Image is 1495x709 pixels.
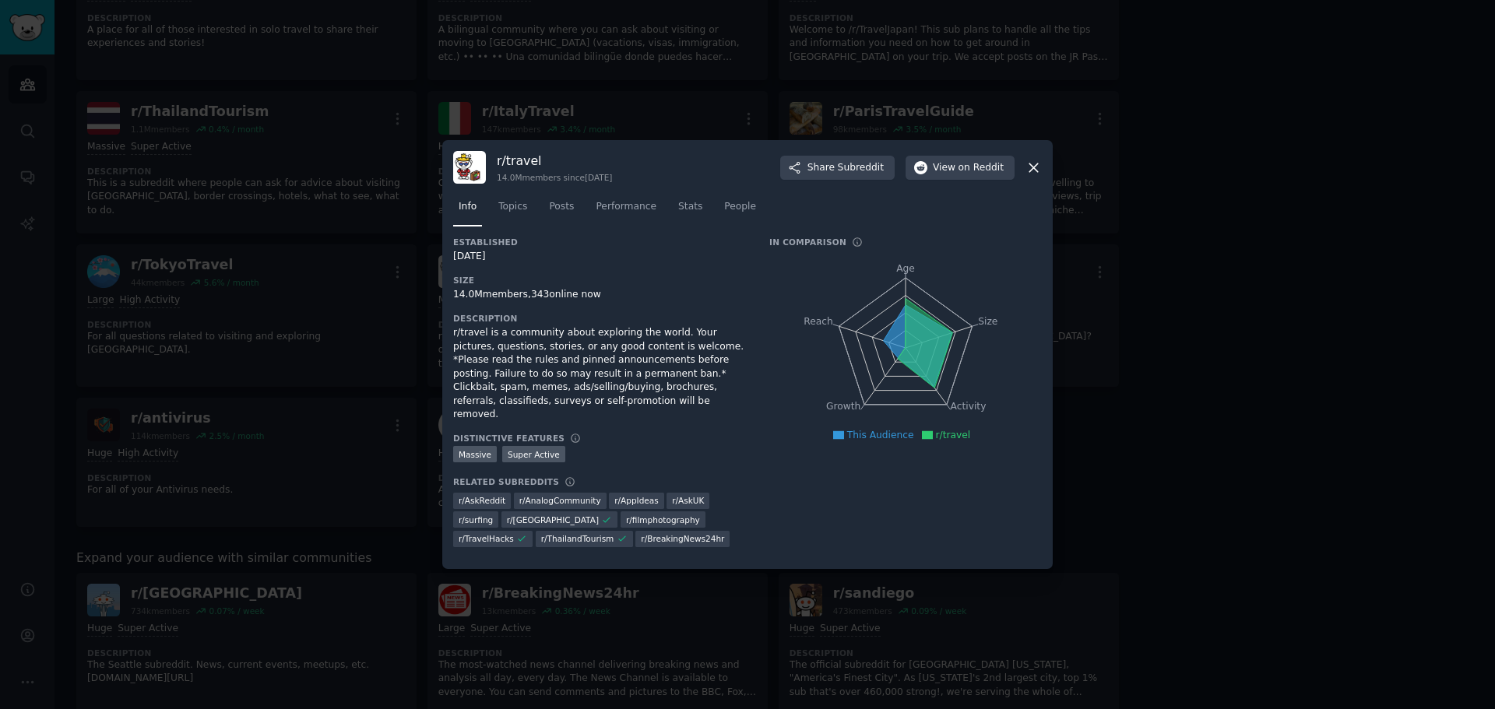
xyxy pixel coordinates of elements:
[678,200,702,214] span: Stats
[453,288,747,302] div: 14.0M members, 343 online now
[896,263,915,274] tspan: Age
[459,533,514,544] span: r/ TravelHacks
[453,433,565,444] h3: Distinctive Features
[453,250,747,264] div: [DATE]
[453,275,747,286] h3: Size
[498,200,527,214] span: Topics
[453,476,559,487] h3: Related Subreddits
[838,161,884,175] span: Subreddit
[826,402,860,412] tspan: Growth
[936,430,971,440] span: r/travel
[673,195,708,226] a: Stats
[459,514,493,525] span: r/ surfing
[951,402,987,412] tspan: Activity
[502,446,565,462] div: Super Active
[453,237,747,247] h3: Established
[453,313,747,324] h3: Description
[497,172,612,183] div: 14.0M members since [DATE]
[596,200,656,214] span: Performance
[590,195,662,226] a: Performance
[453,195,482,226] a: Info
[459,200,477,214] span: Info
[933,161,1004,175] span: View
[453,326,747,422] div: r/travel is a community about exploring the world. Your pictures, questions, stories, or any good...
[724,200,756,214] span: People
[549,200,574,214] span: Posts
[769,237,846,247] h3: In Comparison
[453,446,497,462] div: Massive
[847,430,914,440] span: This Audience
[497,153,612,169] h3: r/ travel
[672,495,704,506] span: r/ AskUK
[641,533,724,544] span: r/ BreakingNews24hr
[978,316,997,327] tspan: Size
[459,495,505,506] span: r/ AskReddit
[719,195,762,226] a: People
[959,161,1004,175] span: on Reddit
[807,161,884,175] span: Share
[543,195,579,226] a: Posts
[493,195,533,226] a: Topics
[453,151,486,184] img: travel
[614,495,659,506] span: r/ AppIdeas
[804,316,833,327] tspan: Reach
[519,495,601,506] span: r/ AnalogCommunity
[541,533,614,544] span: r/ ThailandTourism
[507,514,599,525] span: r/ [GEOGRAPHIC_DATA]
[780,156,895,181] button: ShareSubreddit
[626,514,700,525] span: r/ filmphotography
[906,156,1015,181] button: Viewon Reddit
